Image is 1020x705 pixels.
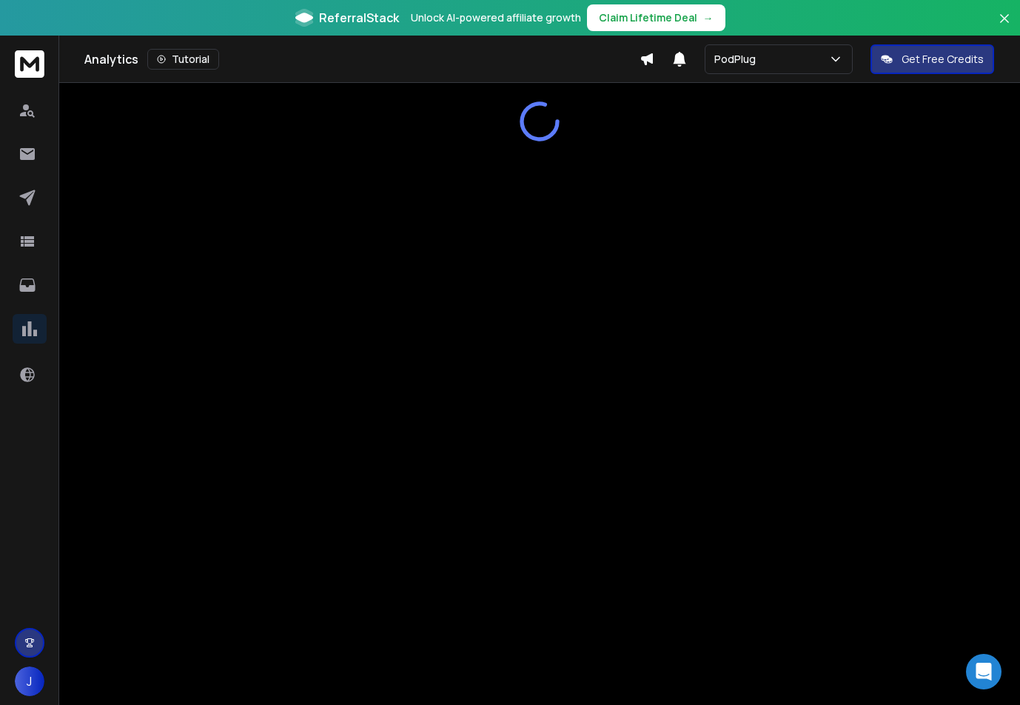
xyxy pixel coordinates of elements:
button: Tutorial [147,49,219,70]
p: PodPlug [714,52,762,67]
button: Close banner [995,9,1014,44]
button: Get Free Credits [870,44,994,74]
p: Unlock AI-powered affiliate growth [411,10,581,25]
div: Open Intercom Messenger [966,654,1001,689]
button: J [15,666,44,696]
p: Get Free Credits [902,52,984,67]
span: ReferralStack [319,9,399,27]
div: Analytics [84,49,640,70]
button: Claim Lifetime Deal→ [587,4,725,31]
span: → [703,10,714,25]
